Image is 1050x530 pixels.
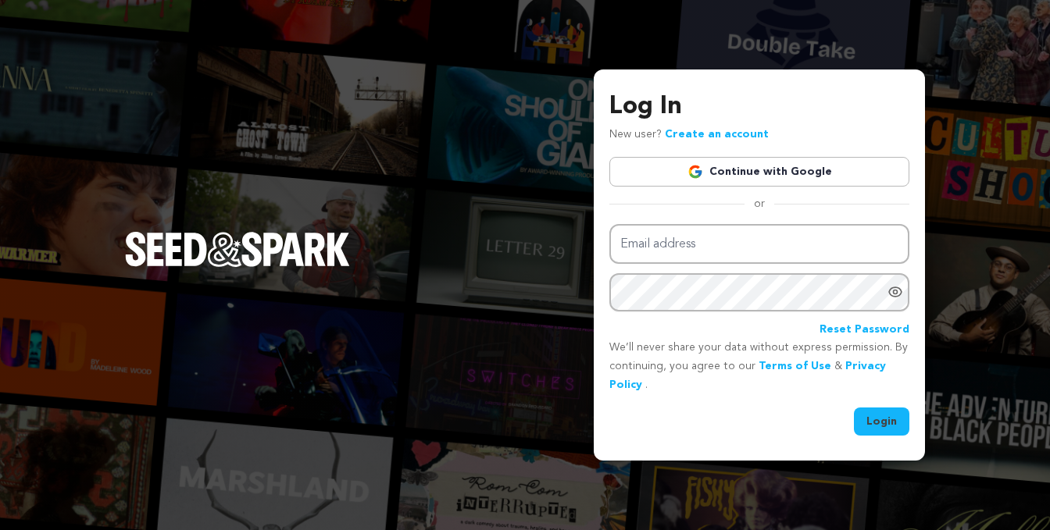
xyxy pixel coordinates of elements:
[887,284,903,300] a: Show password as plain text. Warning: this will display your password on the screen.
[609,126,769,144] p: New user?
[609,224,909,264] input: Email address
[854,407,909,436] button: Login
[609,88,909,126] h3: Log In
[609,157,909,187] a: Continue with Google
[125,232,350,266] img: Seed&Spark Logo
[759,361,831,372] a: Terms of Use
[745,196,774,212] span: or
[687,164,703,180] img: Google logo
[125,232,350,297] a: Seed&Spark Homepage
[609,339,909,394] p: We’ll never share your data without express permission. By continuing, you agree to our & .
[665,129,769,140] a: Create an account
[820,321,909,340] a: Reset Password
[609,361,886,390] a: Privacy Policy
